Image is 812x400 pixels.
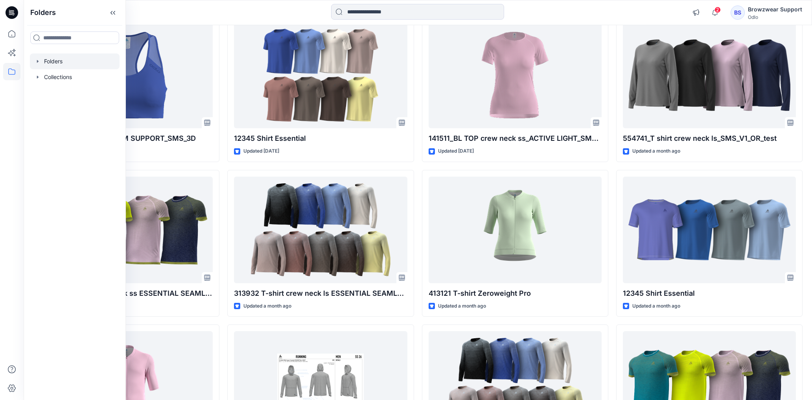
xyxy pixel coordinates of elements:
p: Updated [DATE] [438,147,474,155]
a: 12345 Shirt Essential [623,177,796,283]
div: BS [731,6,745,20]
p: Updated [DATE] [243,147,279,155]
p: 554741_T shirt crew neck ls_SMS_V1_OR_test [623,133,796,144]
a: 313932 T-shirt crew neck ls ESSENTIAL SEAMLESS [234,177,407,283]
p: 313932 T-shirt crew neck ls ESSENTIAL SEAMLESS [234,288,407,299]
p: 12345 Shirt Essential [623,288,796,299]
a: 131531_Sport bra MEDIUM SUPPORT_SMS_3D [40,22,213,129]
p: Updated a month ago [632,147,680,155]
a: 413121 T-shirt Zeroweight Pro [429,177,602,283]
p: 413121 T-shirt Zeroweight Pro [429,288,602,299]
a: 141511_BL TOP crew neck ss_ACTIVE LIGHT_SMS_3D [429,22,602,129]
a: 313942 T-shirt crew neck ss ESSENTIAL SEAMLESS [40,177,213,283]
p: 313942 T-shirt crew neck ss ESSENTIAL SEAMLESS [40,288,213,299]
p: Updated a month ago [632,302,680,310]
div: Browzwear Support [748,5,802,14]
span: 2 [714,7,721,13]
p: 12345 Shirt Essential [234,133,407,144]
p: 141511_BL TOP crew neck ss_ACTIVE LIGHT_SMS_3D [429,133,602,144]
p: Updated a month ago [438,302,486,310]
a: 12345 Shirt Essential [234,22,407,129]
div: Odlo [748,14,802,20]
p: 131531_Sport bra MEDIUM SUPPORT_SMS_3D [40,133,213,144]
p: Updated a month ago [243,302,291,310]
a: 554741_T shirt crew neck ls_SMS_V1_OR_test [623,22,796,129]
